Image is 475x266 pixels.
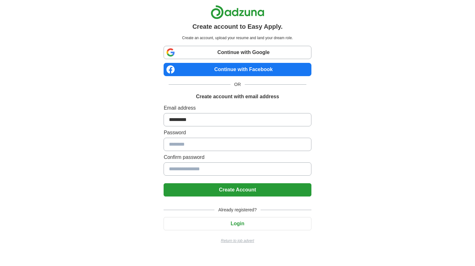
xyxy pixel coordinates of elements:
h1: Create account with email address [196,93,279,100]
a: Return to job advert [164,238,311,244]
h1: Create account to Easy Apply. [192,22,283,31]
button: Create Account [164,183,311,196]
img: Adzuna logo [211,5,264,19]
label: Email address [164,104,311,112]
label: Confirm password [164,154,311,161]
span: OR [231,81,245,88]
span: Already registered? [214,207,260,213]
label: Password [164,129,311,136]
a: Continue with Facebook [164,63,311,76]
p: Create an account, upload your resume and land your dream role. [165,35,310,41]
a: Continue with Google [164,46,311,59]
button: Login [164,217,311,230]
a: Login [164,221,311,226]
